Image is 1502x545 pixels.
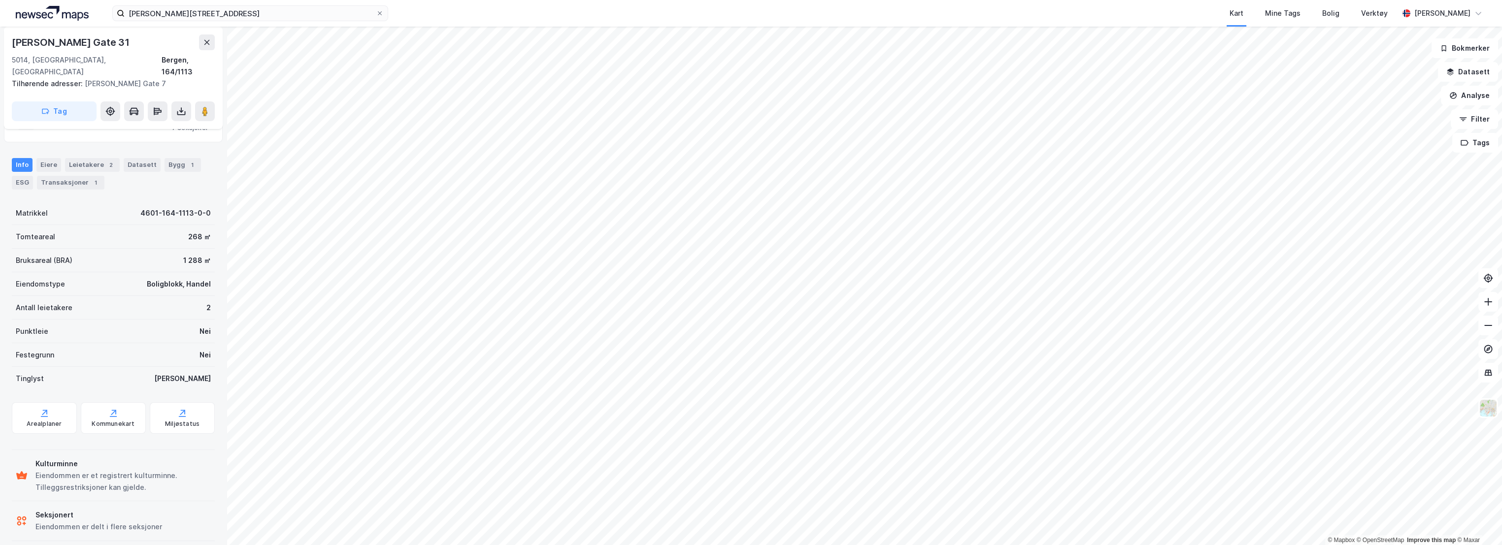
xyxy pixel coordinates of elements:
[140,207,211,219] div: 4601-164-1113-0-0
[1361,7,1388,19] div: Verktøy
[106,160,116,170] div: 2
[1322,7,1339,19] div: Bolig
[16,207,48,219] div: Matrikkel
[1432,38,1498,58] button: Bokmerker
[91,178,100,188] div: 1
[1453,498,1502,545] div: Kontrollprogram for chat
[1328,537,1355,544] a: Mapbox
[1265,7,1301,19] div: Mine Tags
[183,255,211,266] div: 1 288 ㎡
[147,278,211,290] div: Boligblokk, Handel
[12,101,97,121] button: Tag
[16,231,55,243] div: Tomteareal
[35,521,162,533] div: Eiendommen er delt i flere seksjoner
[1230,7,1243,19] div: Kart
[12,158,33,172] div: Info
[1414,7,1470,19] div: [PERSON_NAME]
[165,420,200,428] div: Miljøstatus
[35,458,211,470] div: Kulturminne
[12,176,33,190] div: ESG
[200,349,211,361] div: Nei
[65,158,120,172] div: Leietakere
[12,34,132,50] div: [PERSON_NAME] Gate 31
[124,158,161,172] div: Datasett
[16,6,89,21] img: logo.a4113a55bc3d86da70a041830d287a7e.svg
[200,325,211,337] div: Nei
[125,6,376,21] input: Søk på adresse, matrikkel, gårdeiere, leietakere eller personer
[35,470,211,493] div: Eiendommen er et registrert kulturminne. Tilleggsrestriksjoner kan gjelde.
[16,373,44,385] div: Tinglyst
[35,509,162,521] div: Seksjonert
[92,420,134,428] div: Kommunekart
[16,278,65,290] div: Eiendomstype
[1357,537,1404,544] a: OpenStreetMap
[154,373,211,385] div: [PERSON_NAME]
[12,78,207,90] div: [PERSON_NAME] Gate 7
[1453,498,1502,545] iframe: Chat Widget
[37,176,104,190] div: Transaksjoner
[16,255,72,266] div: Bruksareal (BRA)
[36,158,61,172] div: Eiere
[16,302,72,314] div: Antall leietakere
[1451,109,1498,129] button: Filter
[16,349,54,361] div: Festegrunn
[188,231,211,243] div: 268 ㎡
[1441,86,1498,105] button: Analyse
[1407,537,1456,544] a: Improve this map
[206,302,211,314] div: 2
[1438,62,1498,82] button: Datasett
[27,420,62,428] div: Arealplaner
[16,325,48,337] div: Punktleie
[165,158,201,172] div: Bygg
[187,160,197,170] div: 1
[12,54,162,78] div: 5014, [GEOGRAPHIC_DATA], [GEOGRAPHIC_DATA]
[1479,399,1498,417] img: Z
[1452,133,1498,153] button: Tags
[12,79,85,88] span: Tilhørende adresser:
[162,54,215,78] div: Bergen, 164/1113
